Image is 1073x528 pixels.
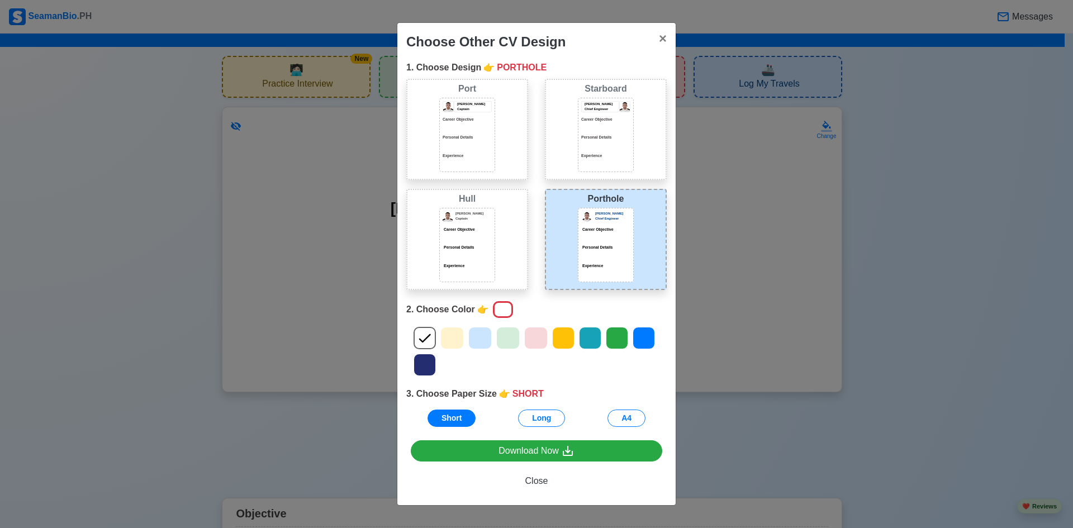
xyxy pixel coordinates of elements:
button: Close [411,470,662,492]
div: Career Objective [581,227,630,233]
p: Career Objective [443,227,492,233]
button: A4 [607,410,645,427]
p: Personal Details [581,135,630,141]
span: point [477,303,488,316]
p: Career Objective [581,117,630,123]
p: Chief Engineer [595,216,630,221]
p: Personal Details [443,135,492,141]
p: Experience [443,153,492,159]
span: point [483,61,495,74]
p: [PERSON_NAME] [455,211,492,216]
div: Download Now [498,444,575,458]
span: PORTHOLE [497,61,547,74]
p: Chief Engineer [585,107,619,112]
p: [PERSON_NAME] [585,102,619,107]
span: SHORT [512,387,544,401]
p: [PERSON_NAME] [595,211,630,216]
a: Download Now [411,440,662,462]
p: Experience [443,263,492,269]
div: Port [410,82,525,96]
div: Hull [410,192,525,206]
div: Personal Details [581,245,630,251]
span: × [659,31,667,46]
button: Long [518,410,565,427]
div: 1. Choose Design [406,61,667,74]
button: Short [428,410,476,427]
p: [PERSON_NAME] [457,102,491,107]
p: Personal Details [443,245,492,251]
div: 3. Choose Paper Size [406,387,667,401]
p: Career Objective [443,117,492,123]
p: Captain [457,107,491,112]
div: Porthole [548,192,663,206]
span: point [499,387,510,401]
div: Choose Other CV Design [406,32,566,52]
span: Close [525,476,548,486]
p: Captain [455,216,492,221]
div: 2. Choose Color [406,299,667,320]
div: Experience [581,263,630,269]
div: Starboard [548,82,663,96]
p: Experience [581,153,630,159]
